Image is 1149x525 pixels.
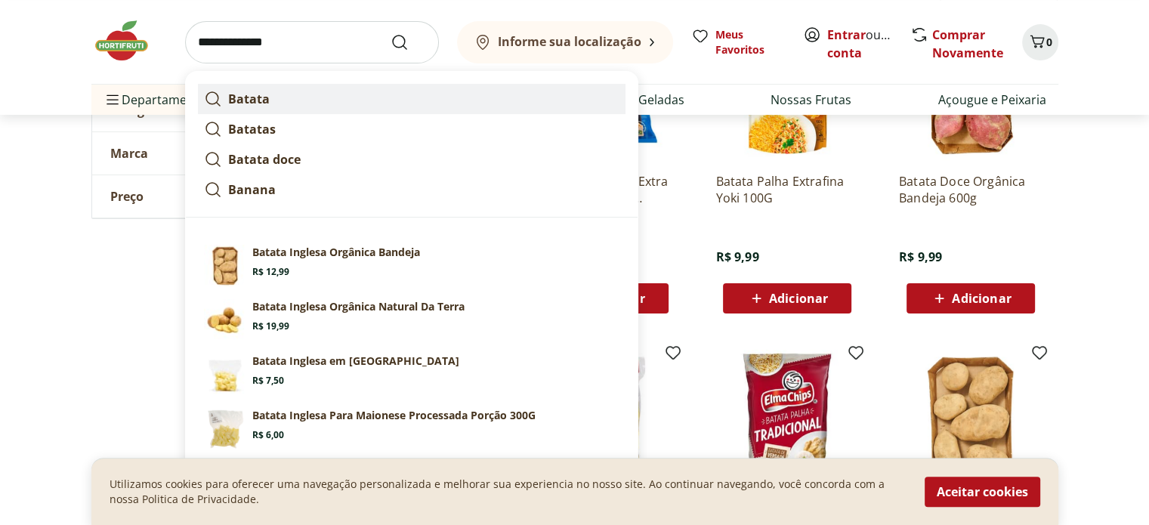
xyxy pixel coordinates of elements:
[498,33,641,50] b: Informe sua localização
[228,181,276,198] strong: Banana
[103,82,212,118] span: Departamentos
[103,82,122,118] button: Menu
[198,144,625,174] a: Batata doce
[252,245,420,260] p: Batata Inglesa Orgânica Bandeja
[907,283,1035,313] button: Adicionar
[92,132,319,174] button: Marca
[899,350,1042,493] img: Batata Inglesa Orgânica Bandeja
[228,151,301,168] strong: Batata doce
[715,350,859,493] img: Batata Palha Tradicional Elma Chips 100g
[899,173,1042,206] a: Batata Doce Orgânica Bandeja 600g
[715,173,859,206] a: Batata Palha Extrafina Yoki 100G
[198,402,625,456] a: PrincipalBatata Inglesa Para Maionese Processada Porção 300GR$ 6,00
[252,429,284,441] span: R$ 6,00
[252,266,289,278] span: R$ 12,99
[198,174,625,205] a: Banana
[198,239,625,293] a: PrincipalBatata Inglesa Orgânica BandejaR$ 12,99
[198,293,625,347] a: PrincipalBatata Inglesa Orgânica Natural Da TerraR$ 19,99
[723,283,851,313] button: Adicionar
[228,121,276,137] strong: Batatas
[952,292,1011,304] span: Adicionar
[715,27,785,57] span: Meus Favoritos
[204,354,246,396] img: Principal
[91,18,167,63] img: Hortifruti
[198,347,625,402] a: PrincipalBatata Inglesa em [GEOGRAPHIC_DATA]R$ 7,50
[252,354,459,369] p: Batata Inglesa em [GEOGRAPHIC_DATA]
[925,477,1040,507] button: Aceitar cookies
[110,477,907,507] p: Utilizamos cookies para oferecer uma navegação personalizada e melhorar sua experiencia no nosso ...
[899,249,942,265] span: R$ 9,99
[185,21,439,63] input: search
[391,33,427,51] button: Submit Search
[198,114,625,144] a: Batatas
[1046,35,1052,49] span: 0
[110,189,144,204] span: Preço
[204,408,246,450] img: Principal
[92,175,319,218] button: Preço
[1022,24,1058,60] button: Carrinho
[198,84,625,114] a: Batata
[715,249,758,265] span: R$ 9,99
[252,375,284,387] span: R$ 7,50
[252,408,536,423] p: Batata Inglesa Para Maionese Processada Porção 300G
[827,26,866,43] a: Entrar
[204,299,246,341] img: Principal
[937,91,1046,109] a: Açougue e Peixaria
[827,26,894,62] span: ou
[252,320,289,332] span: R$ 19,99
[827,26,910,61] a: Criar conta
[228,91,270,107] strong: Batata
[252,299,465,314] p: Batata Inglesa Orgânica Natural Da Terra
[457,21,673,63] button: Informe sua localização
[204,245,246,287] img: Principal
[769,292,828,304] span: Adicionar
[691,27,785,57] a: Meus Favoritos
[771,91,851,109] a: Nossas Frutas
[932,26,1003,61] a: Comprar Novamente
[110,146,148,161] span: Marca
